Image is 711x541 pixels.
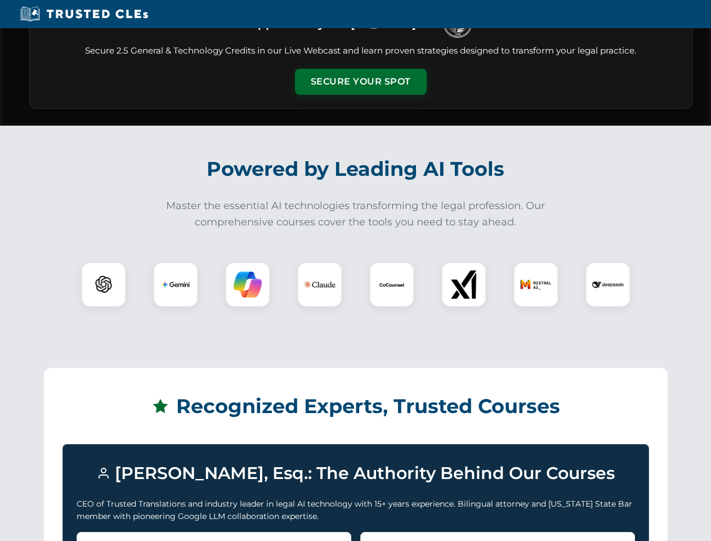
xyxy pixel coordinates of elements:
[297,262,342,307] div: Claude
[225,262,270,307] div: Copilot
[81,262,126,307] div: ChatGPT
[17,6,151,23] img: Trusted CLEs
[162,270,190,299] img: Gemini Logo
[159,198,553,230] p: Master the essential AI technologies transforming the legal profession. Our comprehensive courses...
[520,269,552,300] img: Mistral AI Logo
[43,45,678,57] p: Secure 2.5 General & Technology Credits in our Live Webcast and learn proven strategies designed ...
[234,270,262,299] img: Copilot Logo
[77,458,635,489] h3: [PERSON_NAME], Esq.: The Authority Behind Our Courses
[304,269,336,300] img: Claude Logo
[44,149,668,189] h2: Powered by Leading AI Tools
[77,498,635,523] p: CEO of Trusted Translations and industry leader in legal AI technology with 15+ years experience....
[585,262,630,307] div: DeepSeek
[153,262,198,307] div: Gemini
[378,270,406,299] img: CoCounsel Logo
[450,270,478,299] img: xAI Logo
[62,387,649,426] h2: Recognized Experts, Trusted Courses
[441,262,486,307] div: xAI
[369,262,414,307] div: CoCounsel
[592,269,624,300] img: DeepSeek Logo
[295,69,427,95] button: Secure Your Spot
[87,268,120,301] img: ChatGPT Logo
[513,262,558,307] div: Mistral AI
